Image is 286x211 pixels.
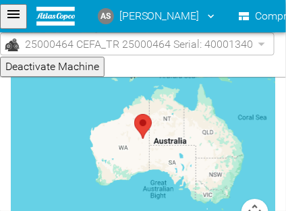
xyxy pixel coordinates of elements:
[98,8,114,24] div: AS
[3,36,253,52] a: 25000464 CEFA_TR 25000464 Serial: 40001340
[36,7,75,25] img: logo
[96,4,219,28] button: andreas.schmitt@atlascopco.com
[25,36,253,52] span: 25000464 CEFA_TR 25000464 Serial: 40001340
